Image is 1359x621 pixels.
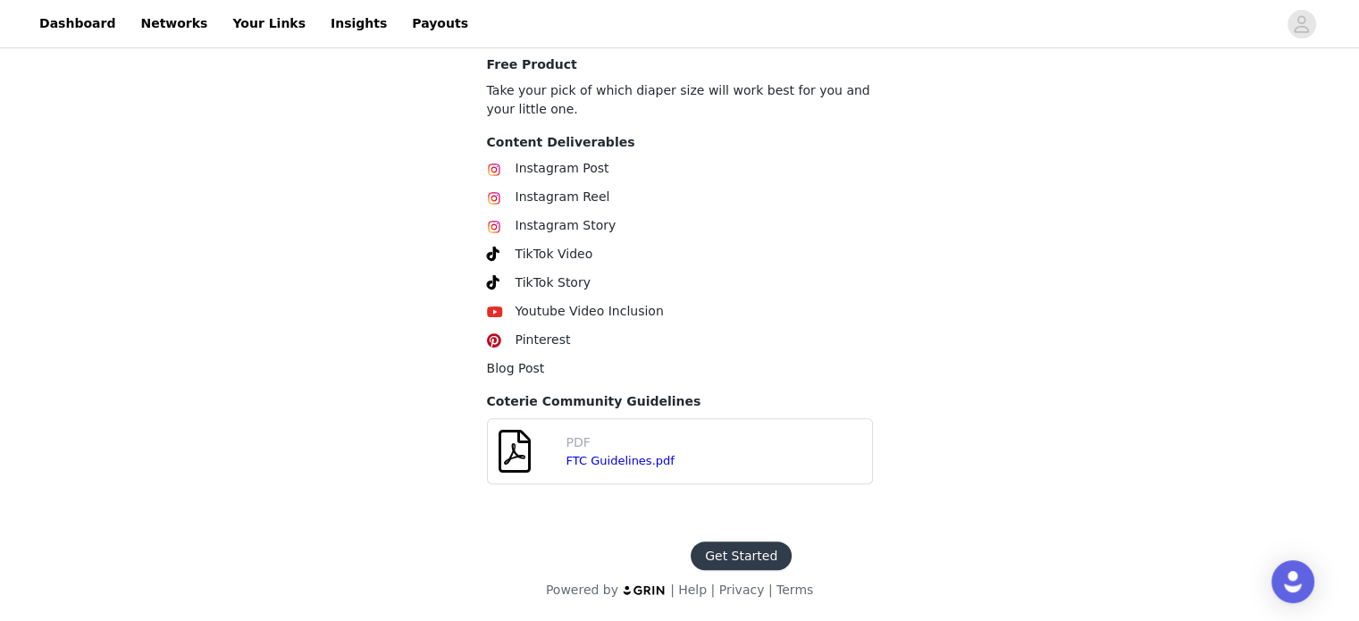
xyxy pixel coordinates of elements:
[487,163,501,177] img: Instagram Icon
[516,275,591,290] span: TikTok Story
[29,4,126,44] a: Dashboard
[487,392,873,411] h4: Coterie Community Guidelines
[516,161,609,175] span: Instagram Post
[516,304,664,318] span: Youtube Video Inclusion
[516,189,610,204] span: Instagram Reel
[401,4,479,44] a: Payouts
[566,435,591,449] span: PDF
[222,4,316,44] a: Your Links
[691,541,792,570] button: Get Started
[768,583,773,597] span: |
[546,583,618,597] span: Powered by
[678,583,707,597] a: Help
[670,583,675,597] span: |
[516,218,617,232] span: Instagram Story
[487,81,873,119] p: Take your pick of which diaper size will work best for you and your little one.
[487,361,545,375] span: Blog Post
[130,4,218,44] a: Networks
[487,55,873,74] h4: Free Product
[1271,560,1314,603] div: Open Intercom Messenger
[622,584,667,596] img: logo
[320,4,398,44] a: Insights
[1293,10,1310,38] div: avatar
[719,583,765,597] a: Privacy
[516,247,593,261] span: TikTok Video
[710,583,715,597] span: |
[516,332,571,347] span: Pinterest
[487,191,501,206] img: Instagram Icon
[566,454,675,467] a: FTC Guidelines.pdf
[487,133,873,152] h4: Content Deliverables
[776,583,813,597] a: Terms
[487,220,501,234] img: Instagram Icon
